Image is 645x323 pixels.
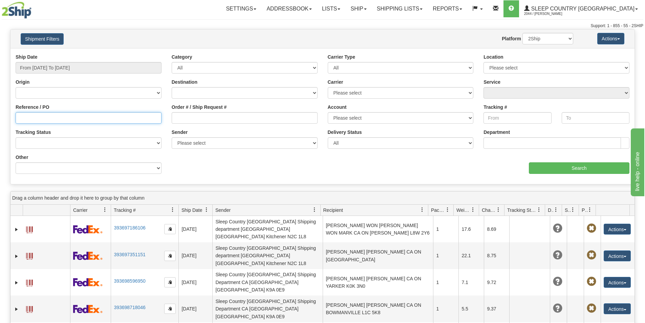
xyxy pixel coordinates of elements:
a: Ship [345,0,371,17]
span: 2044 / [PERSON_NAME] [524,11,575,17]
a: 393698596950 [114,278,145,284]
span: Tracking Status [507,207,537,214]
span: Unknown [553,224,562,233]
span: Tracking # [114,207,136,214]
td: 1 [433,216,458,242]
td: 8.69 [484,216,509,242]
a: Ship Date filter column settings [201,204,212,216]
span: Pickup Not Assigned [587,277,596,286]
td: 7.1 [458,269,484,296]
label: Carrier [328,79,343,85]
span: Charge [482,207,496,214]
a: Label [26,277,33,287]
a: Label [26,223,33,234]
td: Sleep Country [GEOGRAPHIC_DATA] Shipping department [GEOGRAPHIC_DATA] [GEOGRAPHIC_DATA] Kitchener... [212,242,323,269]
label: Location [483,54,503,60]
label: Platform [502,35,521,42]
a: Tracking Status filter column settings [533,204,545,216]
a: Settings [221,0,261,17]
label: Category [172,54,192,60]
button: Actions [604,224,631,235]
a: Carrier filter column settings [99,204,111,216]
td: [DATE] [178,216,212,242]
span: Recipient [323,207,343,214]
a: Expand [13,253,20,260]
label: Tracking Status [16,129,51,136]
td: 1 [433,242,458,269]
span: Unknown [553,304,562,313]
span: Pickup Not Assigned [587,304,596,313]
span: Unknown [553,250,562,260]
a: 393697186106 [114,225,145,230]
td: Sleep Country [GEOGRAPHIC_DATA] Shipping Department CA [GEOGRAPHIC_DATA] [GEOGRAPHIC_DATA] K9A 0E9 [212,269,323,296]
a: Reports [428,0,467,17]
a: Expand [13,279,20,286]
a: Sleep Country [GEOGRAPHIC_DATA] 2044 / [PERSON_NAME] [519,0,643,17]
label: Origin [16,79,29,85]
label: Carrier Type [328,54,355,60]
td: 22.1 [458,242,484,269]
iframe: chat widget [629,127,644,196]
td: 8.75 [484,242,509,269]
div: Support: 1 - 855 - 55 - 2SHIP [2,23,643,29]
button: Actions [604,277,631,288]
button: Copy to clipboard [164,224,176,234]
span: Carrier [73,207,88,214]
a: Label [26,250,33,261]
img: 2 - FedEx Express® [73,251,103,260]
label: Order # / Ship Request # [172,104,227,110]
td: 9.72 [484,269,509,296]
a: Recipient filter column settings [416,204,428,216]
td: 1 [433,296,458,322]
span: Weight [456,207,471,214]
span: Unknown [553,277,562,286]
span: Sleep Country [GEOGRAPHIC_DATA] [530,6,635,12]
td: [PERSON_NAME] [PERSON_NAME] CA ON [GEOGRAPHIC_DATA] [323,242,433,269]
button: Shipment Filters [21,33,64,45]
span: Ship Date [181,207,202,214]
button: Copy to clipboard [164,251,176,261]
a: Label [26,303,33,314]
td: 5.5 [458,296,484,322]
label: Tracking # [483,104,507,110]
td: [DATE] [178,269,212,296]
span: Shipment Issues [565,207,571,214]
input: Search [529,162,629,174]
a: Delivery Status filter column settings [550,204,562,216]
button: Copy to clipboard [164,277,176,287]
input: From [483,112,551,124]
label: Service [483,79,500,85]
a: Expand [13,306,20,312]
span: Packages [431,207,445,214]
span: Pickup Not Assigned [587,250,596,260]
label: Sender [172,129,188,136]
td: [DATE] [178,242,212,269]
span: Pickup Status [582,207,587,214]
a: 393697351151 [114,252,145,257]
a: 393698718046 [114,305,145,310]
a: Shipment Issues filter column settings [567,204,579,216]
td: 1 [433,269,458,296]
button: Actions [604,303,631,314]
a: Addressbook [261,0,317,17]
button: Actions [604,250,631,261]
td: [PERSON_NAME] [PERSON_NAME] CA ON BOWMANVILLE L1C 5K8 [323,296,433,322]
a: Packages filter column settings [442,204,453,216]
button: Actions [597,33,624,44]
label: Reference / PO [16,104,49,110]
td: Sleep Country [GEOGRAPHIC_DATA] Shipping Department CA [GEOGRAPHIC_DATA] [GEOGRAPHIC_DATA] K9A 0E9 [212,296,323,322]
label: Delivery Status [328,129,362,136]
button: Copy to clipboard [164,304,176,314]
img: logo2044.jpg [2,2,31,19]
td: [PERSON_NAME] [PERSON_NAME] CA ON YARKER K0K 3N0 [323,269,433,296]
label: Department [483,129,510,136]
a: Tracking # filter column settings [167,204,178,216]
span: Delivery Status [548,207,554,214]
a: Shipping lists [372,0,428,17]
div: live help - online [5,4,63,12]
a: Expand [13,226,20,233]
img: 2 - FedEx Express® [73,278,103,286]
span: Sender [215,207,231,214]
a: Lists [317,0,345,17]
td: [DATE] [178,296,212,322]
